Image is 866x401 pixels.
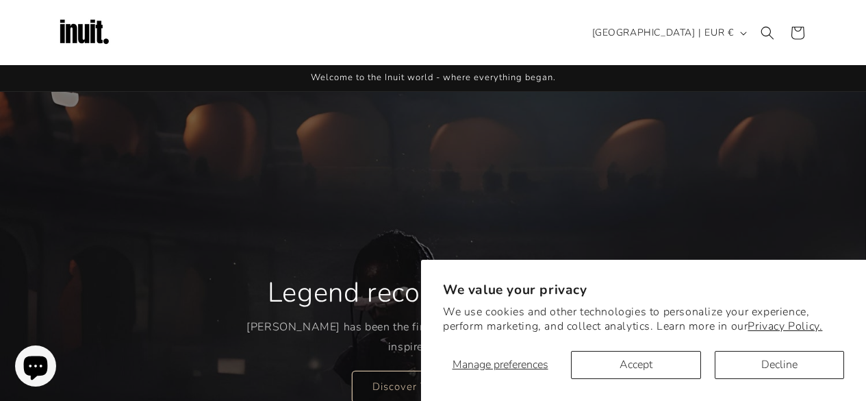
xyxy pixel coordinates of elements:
h2: We value your privacy [443,282,844,299]
span: [GEOGRAPHIC_DATA] | EUR € [592,25,734,40]
a: Privacy Policy. [748,319,822,334]
button: [GEOGRAPHIC_DATA] | EUR € [584,20,752,46]
summary: Search [752,18,782,48]
button: Manage preferences [443,351,557,379]
button: Accept [571,351,700,379]
p: [PERSON_NAME] has been the first modern pop star to revive the Inuit-inspired goggles. [246,317,620,357]
span: Manage preferences [453,357,548,372]
h2: Legend recognizes Legend [268,275,598,311]
img: Inuit Logo [57,5,112,60]
button: Decline [715,351,844,379]
div: Announcement [57,65,810,91]
inbox-online-store-chat: Shopify online store chat [11,345,60,390]
p: We use cookies and other technologies to personalize your experience, perform marketing, and coll... [443,305,844,334]
span: Welcome to the Inuit world - where everything began. [311,71,556,84]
